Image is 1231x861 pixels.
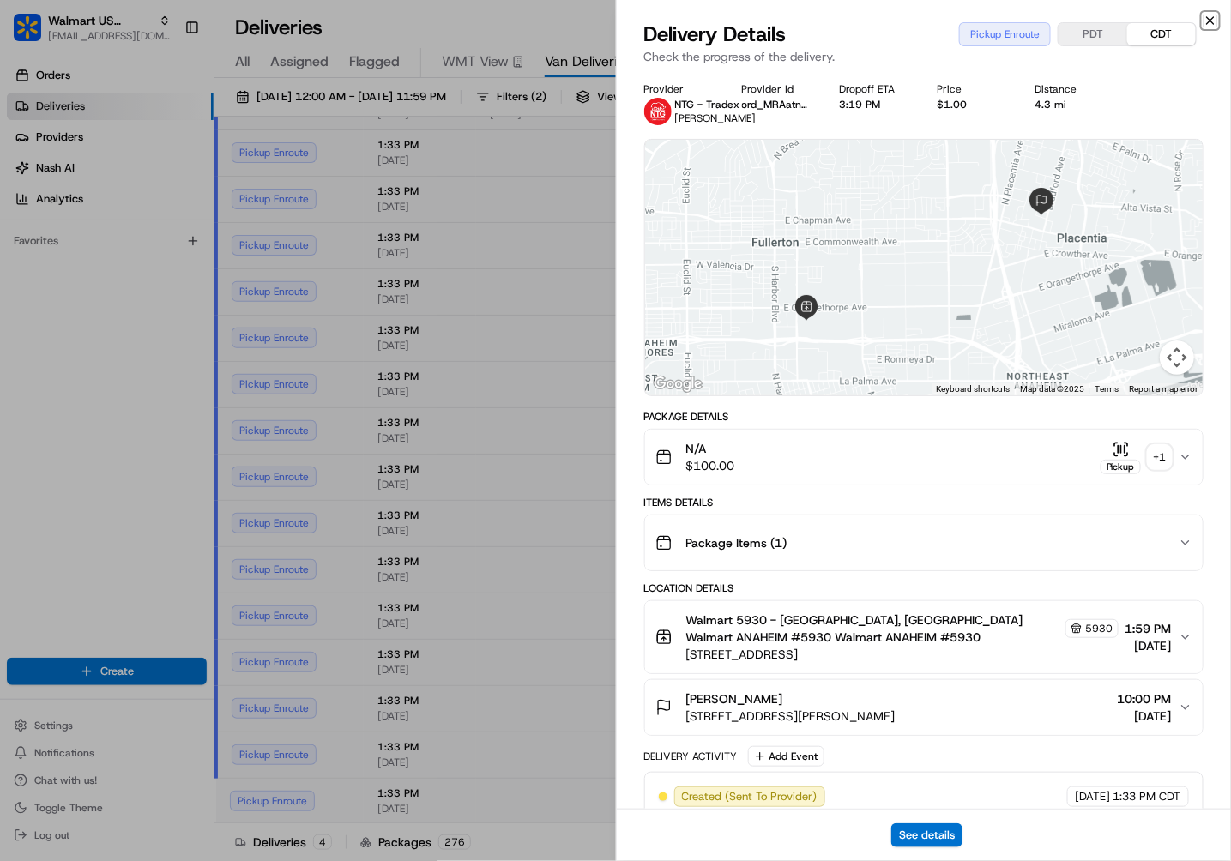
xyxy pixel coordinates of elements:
[686,611,1063,646] span: Walmart 5930 - [GEOGRAPHIC_DATA], [GEOGRAPHIC_DATA] Walmart ANAHEIM #5930 Walmart ANAHEIM #5930
[1125,620,1172,637] span: 1:59 PM
[645,515,1204,570] button: Package Items (1)
[649,373,706,395] img: Google
[645,430,1204,485] button: N/A$100.00Pickup+1
[138,241,282,272] a: 💻API Documentation
[742,98,812,111] button: ord_MRAatnAPSkPSmvaWV2q6VX
[675,111,757,125] span: [PERSON_NAME]
[45,110,283,128] input: Clear
[644,82,715,96] div: Provider
[644,21,787,48] span: Delivery Details
[891,823,962,847] button: See details
[644,496,1204,509] div: Items Details
[1095,384,1119,394] a: Terms (opens in new tab)
[1160,340,1194,375] button: Map camera controls
[1035,98,1106,111] div: 4.3 mi
[145,250,159,263] div: 💻
[645,601,1204,673] button: Walmart 5930 - [GEOGRAPHIC_DATA], [GEOGRAPHIC_DATA] Walmart ANAHEIM #5930 Walmart ANAHEIM #593059...
[1020,384,1084,394] span: Map data ©2025
[644,48,1204,65] p: Check the progress of the delivery.
[1148,445,1172,469] div: + 1
[162,248,275,265] span: API Documentation
[675,98,740,111] span: NTG - Tradex
[686,707,896,725] span: [STREET_ADDRESS][PERSON_NAME]
[1101,441,1141,474] button: Pickup
[121,289,208,303] a: Powered byPylon
[686,690,783,707] span: [PERSON_NAME]
[1118,690,1172,707] span: 10:00 PM
[644,750,738,763] div: Delivery Activity
[649,373,706,395] a: Open this area in Google Maps (opens a new window)
[292,168,312,189] button: Start new chat
[1075,789,1110,804] span: [DATE]
[58,180,217,194] div: We're available if you need us!
[840,98,910,111] div: 3:19 PM
[686,440,735,457] span: N/A
[1101,441,1172,474] button: Pickup+1
[938,98,1008,111] div: $1.00
[938,82,1008,96] div: Price
[644,98,672,125] img: images
[748,746,824,767] button: Add Event
[1101,460,1141,474] div: Pickup
[686,457,735,474] span: $100.00
[17,163,48,194] img: 1736555255976-a54dd68f-1ca7-489b-9aae-adbdc363a1c4
[645,680,1204,735] button: [PERSON_NAME][STREET_ADDRESS][PERSON_NAME]10:00 PM[DATE]
[1035,82,1106,96] div: Distance
[1127,23,1196,45] button: CDT
[1118,707,1172,725] span: [DATE]
[58,163,281,180] div: Start new chat
[686,646,1119,663] span: [STREET_ADDRESS]
[10,241,138,272] a: 📗Knowledge Base
[742,82,812,96] div: Provider Id
[1059,23,1127,45] button: PDT
[34,248,131,265] span: Knowledge Base
[1125,637,1172,654] span: [DATE]
[17,16,51,51] img: Nash
[686,534,787,551] span: Package Items ( 1 )
[936,383,1010,395] button: Keyboard shortcuts
[17,250,31,263] div: 📗
[1085,622,1113,635] span: 5930
[17,68,312,95] p: Welcome 👋
[644,581,1204,595] div: Location Details
[682,789,818,804] span: Created (Sent To Provider)
[644,410,1204,424] div: Package Details
[1129,384,1198,394] a: Report a map error
[1113,789,1181,804] span: 1:33 PM CDT
[840,82,910,96] div: Dropoff ETA
[171,290,208,303] span: Pylon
